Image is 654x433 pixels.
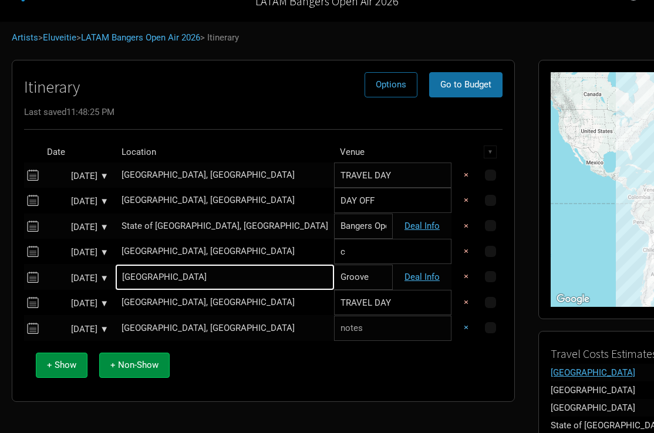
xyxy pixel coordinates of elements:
[334,265,393,290] input: Groove
[44,223,109,232] div: [DATE] ▼
[453,290,480,315] button: ×
[551,368,650,377] div: Zürich, Switzerland
[44,325,109,334] div: [DATE] ▼
[44,299,109,308] div: [DATE] ▼
[334,239,451,264] input: c
[116,265,334,290] input: e.g. city, town
[404,272,440,282] a: Deal Info
[24,78,80,96] h1: Itinerary
[43,32,76,43] a: Eluveitie
[110,360,159,370] span: + Non-Show
[453,239,480,264] button: ×
[440,79,491,90] span: Go to Budget
[453,264,480,289] button: ×
[99,353,170,378] button: + Non-Show
[24,108,503,117] div: Last saved 11:48:25 PM
[334,214,393,239] input: Bangers Open Air
[554,292,592,307] img: Google
[376,79,406,90] span: Options
[44,274,109,283] div: [DATE] ▼
[81,32,200,43] a: LATAM Bangers Open Air 2026
[44,172,109,181] div: [DATE] ▼
[200,33,239,42] span: > Itinerary
[334,188,451,213] input: DAY OFF
[453,315,480,340] button: ×
[44,197,109,206] div: [DATE] ▼
[36,353,87,378] button: + Show
[122,298,328,307] div: Santiago, Chile
[554,292,592,307] a: Open this area in Google Maps (opens a new window)
[453,214,480,239] button: ×
[334,163,451,188] input: TRAVEL DAY
[12,32,38,43] a: Artists
[122,324,328,333] div: Santiago, Chile
[41,142,112,163] th: Date
[122,171,328,180] div: Zürich, Switzerland
[429,79,503,90] a: Go to Budget
[116,142,334,163] th: Location
[38,33,76,42] span: >
[44,248,109,257] div: [DATE] ▼
[122,222,328,231] div: State of São Paulo, Brazil
[453,188,480,213] button: ×
[122,196,328,205] div: São Paulo, Brazil
[453,163,480,188] button: ×
[334,316,451,341] input: notes
[122,247,328,256] div: Buenos Aires, Argentina
[47,360,76,370] span: + Show
[334,290,451,315] input: TRAVEL DAY
[404,221,440,231] a: Deal Info
[429,72,503,97] button: Go to Budget
[484,146,497,158] div: ▼
[334,142,393,163] th: Venue
[646,261,650,265] div: , Santiago, Chile
[365,72,417,97] button: Options
[76,33,200,42] span: >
